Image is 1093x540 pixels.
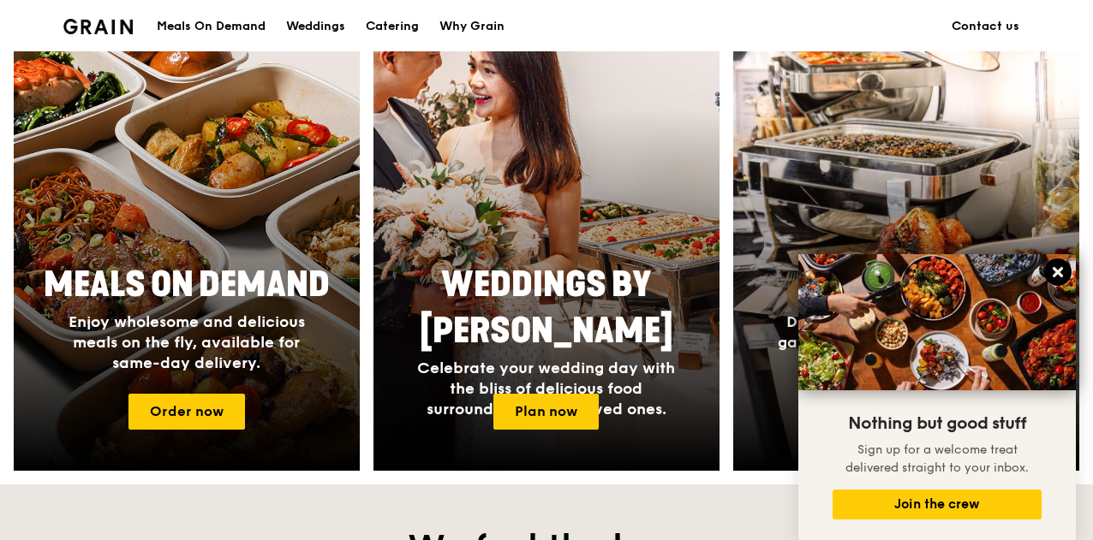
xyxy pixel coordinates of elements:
div: Meals On Demand [157,1,266,52]
span: Weddings by [PERSON_NAME] [420,264,673,352]
button: Join the crew [833,490,1042,519]
span: Nothing but good stuff [848,413,1026,434]
a: Weddings [276,1,355,52]
img: DSC07876-Edit02-Large.jpeg [798,254,1076,390]
span: Enjoy wholesome and delicious meals on the fly, available for same-day delivery. [69,312,305,372]
a: Why Grain [429,1,515,52]
div: Why Grain [439,1,505,52]
div: Weddings [286,1,345,52]
span: Meals On Demand [44,264,330,306]
button: Close [1044,258,1072,286]
span: Celebrate your wedding day with the bliss of delicious food surrounded by your loved ones. [417,359,675,418]
a: Order now [128,394,245,430]
a: Catering [355,1,429,52]
img: Grain [63,19,133,34]
span: Sign up for a welcome treat delivered straight to your inbox. [845,442,1029,475]
a: Contact us [941,1,1030,52]
a: Weddings by [PERSON_NAME]Celebrate your wedding day with the bliss of delicious food surrounded b... [373,19,720,471]
a: Meals On DemandEnjoy wholesome and delicious meals on the fly, available for same-day delivery.Or... [14,19,360,471]
a: Plan now [493,394,599,430]
div: Catering [366,1,419,52]
a: CateringDishes to delight your guests, at gatherings and events of all sizes.Plan now [733,19,1079,471]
